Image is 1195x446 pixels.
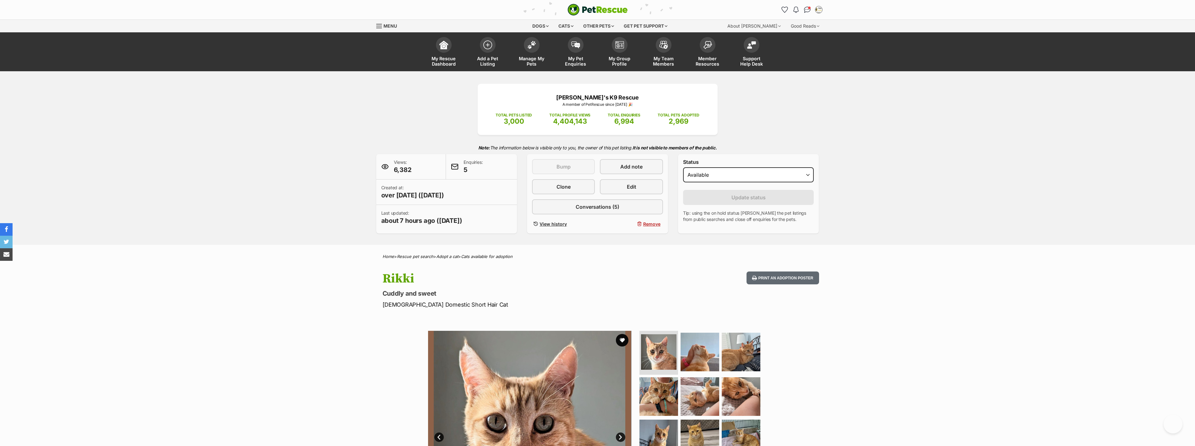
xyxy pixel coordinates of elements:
p: The information below is visible only to you, the owner of this pet listing. [376,141,819,154]
a: Home [383,254,394,259]
span: Add a Pet Listing [474,56,502,67]
iframe: Help Scout Beacon - Open [1164,415,1182,433]
div: Get pet support [619,20,672,32]
img: Photo of Rikki [681,377,719,416]
a: Rescue pet search [397,254,433,259]
span: 2,969 [669,117,688,125]
img: group-profile-icon-3fa3cf56718a62981997c0bc7e787c4b2cf8bcc04b72c1350f741eb67cf2f40e.svg [615,41,624,49]
div: Dogs [528,20,553,32]
button: Print an adoption poster [747,271,819,284]
a: PetRescue [568,4,628,16]
img: dashboard-icon-eb2f2d2d3e046f16d808141f083e7271f6b2e854fb5c12c21221c1fb7104beca.svg [439,40,448,49]
a: Add note [600,159,663,174]
span: My Group Profile [606,56,634,67]
p: Last updated: [381,210,462,225]
p: Tip: using the on hold status [PERSON_NAME] the pet listings from public searches and close off e... [683,210,814,223]
p: Created at: [381,185,444,200]
a: Clone [532,179,595,194]
a: Conversations (5) [532,199,663,214]
a: Support Help Desk [730,34,774,71]
strong: Note: [478,145,490,150]
span: 6,994 [614,117,634,125]
img: Photo of Rikki [639,377,678,416]
span: My Rescue Dashboard [430,56,458,67]
a: My Rescue Dashboard [422,34,466,71]
img: team-members-icon-5396bd8760b3fe7c0b43da4ab00e1e3bb1a5d9ba89233759b79545d2d3fc5d0d.svg [659,41,668,49]
p: Views: [394,159,412,174]
a: My Pet Enquiries [554,34,598,71]
a: My Team Members [642,34,686,71]
img: chat-41dd97257d64d25036548639549fe6c8038ab92f7586957e7f3b1b290dea8141.svg [804,7,811,13]
img: help-desk-icon-fdf02630f3aa405de69fd3d07c3f3aa587a6932b1a1747fa1d2bba05be0121f9.svg [747,41,756,49]
img: Merna Karam profile pic [816,7,822,13]
img: Photo of Rikki [722,333,760,371]
button: Remove [600,219,663,228]
div: > > > [367,254,828,259]
a: Edit [600,179,663,194]
span: Remove [643,221,660,227]
span: Manage My Pets [518,56,546,67]
label: Status [683,159,814,165]
img: Photo of Rikki [641,334,676,370]
p: TOTAL PETS LISTED [496,112,532,118]
a: Conversations [802,5,812,15]
span: My Team Members [649,56,678,67]
a: Prev [434,433,444,442]
span: 3,000 [504,117,524,125]
a: Next [616,433,625,442]
span: Clone [557,183,571,191]
span: over [DATE] ([DATE]) [381,191,444,200]
button: Bump [532,159,595,174]
img: manage-my-pets-icon-02211641906a0b7f246fdf0571729dbe1e7629f14944591b6c1af311fb30b64b.svg [527,41,536,49]
a: Menu [376,20,401,31]
img: notifications-46538b983faf8c2785f20acdc204bb7945ddae34d4c08c2a6579f10ce5e182be.svg [793,7,798,13]
img: add-pet-listing-icon-0afa8454b4691262ce3f59096e99ab1cd57d4a30225e0717b998d2c9b9846f56.svg [483,40,492,49]
div: Cats [554,20,578,32]
button: favourite [616,334,628,347]
strong: It is not visible to members of the public. [633,145,717,150]
button: Notifications [791,5,801,15]
span: Menu [383,23,397,29]
h1: Rikki [383,271,648,286]
p: [DEMOGRAPHIC_DATA] Domestic Short Hair Cat [383,300,648,309]
button: Update status [683,190,814,205]
span: View history [540,221,567,227]
img: Photo of Rikki [681,333,719,371]
a: Adopt a cat [436,254,458,259]
span: 6,382 [394,165,412,174]
img: member-resources-icon-8e73f808a243e03378d46382f2149f9095a855e16c252ad45f914b54edf8863c.svg [703,41,712,49]
span: 5 [464,165,483,174]
span: My Pet Enquiries [562,56,590,67]
img: pet-enquiries-icon-7e3ad2cf08bfb03b45e93fb7055b45f3efa6380592205ae92323e6603595dc1f.svg [571,41,580,48]
ul: Account quick links [780,5,824,15]
p: TOTAL ENQUIRIES [608,112,640,118]
span: Edit [627,183,636,191]
span: Conversations (5) [576,203,619,211]
button: My account [814,5,824,15]
span: Add note [620,163,643,170]
a: Add a Pet Listing [466,34,510,71]
a: View history [532,219,595,228]
p: TOTAL PROFILE VIEWS [549,112,590,118]
span: Support Help Desk [737,56,766,67]
img: Photo of Rikki [722,377,760,416]
span: 4,404,143 [553,117,587,125]
span: Member Resources [693,56,722,67]
a: Cats available for adoption [461,254,513,259]
span: about 7 hours ago ([DATE]) [381,216,462,225]
p: A member of PetRescue since [DATE] 🎉 [487,102,708,107]
span: Bump [557,163,571,170]
div: About [PERSON_NAME] [723,20,785,32]
img: logo-cat-932fe2b9b8326f06289b0f2fb663e598f794de774fb13d1741a6617ecf9a85b4.svg [568,4,628,16]
p: TOTAL PETS ADOPTED [658,112,699,118]
a: Member Resources [686,34,730,71]
p: Cuddly and sweet [383,289,648,298]
a: Manage My Pets [510,34,554,71]
a: Favourites [780,5,790,15]
div: Good Reads [786,20,824,32]
span: Update status [731,194,766,201]
a: My Group Profile [598,34,642,71]
p: Enquiries: [464,159,483,174]
div: Other pets [579,20,618,32]
p: [PERSON_NAME]'s K9 Rescue [487,93,708,102]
